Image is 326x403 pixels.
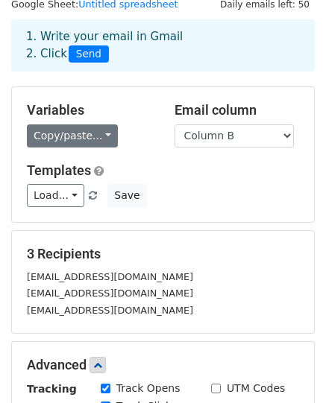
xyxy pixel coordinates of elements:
[15,28,311,63] div: 1. Write your email in Gmail 2. Click
[27,305,193,316] small: [EMAIL_ADDRESS][DOMAIN_NAME]
[27,184,84,207] a: Load...
[27,288,193,299] small: [EMAIL_ADDRESS][DOMAIN_NAME]
[27,271,193,282] small: [EMAIL_ADDRESS][DOMAIN_NAME]
[69,45,109,63] span: Send
[175,102,300,118] h5: Email column
[27,246,299,262] h5: 3 Recipients
[27,383,77,395] strong: Tracking
[116,381,181,396] label: Track Opens
[251,331,326,403] iframe: Chat Widget
[27,357,299,373] h5: Advanced
[107,184,146,207] button: Save
[27,102,152,118] h5: Variables
[27,162,91,178] a: Templates
[227,381,285,396] label: UTM Codes
[27,124,118,147] a: Copy/paste...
